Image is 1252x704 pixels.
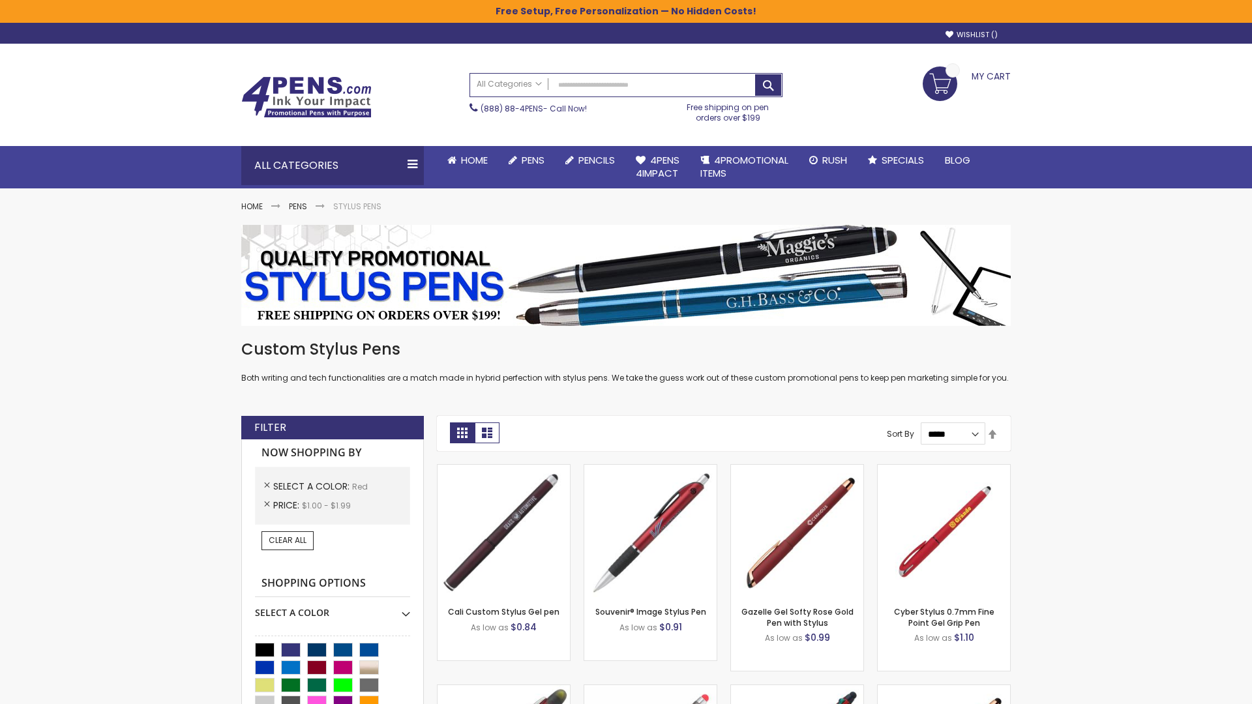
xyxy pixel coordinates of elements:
strong: Filter [254,420,286,435]
span: Blog [945,153,970,167]
a: Pencils [555,146,625,175]
a: Home [437,146,498,175]
a: All Categories [470,74,548,95]
strong: Grid [450,422,475,443]
strong: Stylus Pens [333,201,381,212]
div: All Categories [241,146,424,185]
span: $1.10 [954,631,974,644]
img: Cali Custom Stylus Gel pen-Red [438,465,570,597]
span: 4PROMOTIONAL ITEMS [700,153,788,180]
a: Gazelle Gel Softy Rose Gold Pen with Stylus-Red [731,464,863,475]
a: Specials [857,146,934,175]
a: Cali Custom Stylus Gel pen-Red [438,464,570,475]
span: $0.91 [659,621,682,634]
a: Orbitor 4 Color Assorted Ink Metallic Stylus Pens-Red [731,684,863,696]
span: Rush [822,153,847,167]
span: All Categories [477,79,542,89]
span: Pens [522,153,544,167]
img: Stylus Pens [241,225,1011,326]
a: 4Pens4impact [625,146,690,188]
div: Free shipping on pen orders over $199 [674,97,783,123]
a: Gazelle Gel Softy Rose Gold Pen with Stylus [741,606,854,628]
a: Pens [498,146,555,175]
span: As low as [471,622,509,633]
a: Cyber Stylus 0.7mm Fine Point Gel Grip Pen [894,606,994,628]
img: 4Pens Custom Pens and Promotional Products [241,76,372,118]
span: As low as [619,622,657,633]
a: Cyber Stylus 0.7mm Fine Point Gel Grip Pen-Red [878,464,1010,475]
span: Specials [882,153,924,167]
div: Select A Color [255,597,410,619]
span: Pencils [578,153,615,167]
label: Sort By [887,428,914,439]
strong: Shopping Options [255,570,410,598]
span: Red [352,481,368,492]
span: Home [461,153,488,167]
a: Cali Custom Stylus Gel pen [448,606,559,617]
span: - Call Now! [481,103,587,114]
span: Price [273,499,302,512]
span: Select A Color [273,480,352,493]
div: Both writing and tech functionalities are a match made in hybrid perfection with stylus pens. We ... [241,339,1011,384]
a: Pens [289,201,307,212]
span: $1.00 - $1.99 [302,500,351,511]
span: $0.99 [805,631,830,644]
a: Islander Softy Gel with Stylus - ColorJet Imprint-Red [584,684,717,696]
a: Souvenir® Image Stylus Pen [595,606,706,617]
img: Cyber Stylus 0.7mm Fine Point Gel Grip Pen-Red [878,465,1010,597]
a: (888) 88-4PENS [481,103,543,114]
a: Blog [934,146,981,175]
strong: Now Shopping by [255,439,410,467]
a: Souvenir® Image Stylus Pen-Red [584,464,717,475]
img: Gazelle Gel Softy Rose Gold Pen with Stylus-Red [731,465,863,597]
span: $0.84 [511,621,537,634]
img: Souvenir® Image Stylus Pen-Red [584,465,717,597]
a: Gazelle Gel Softy Rose Gold Pen with Stylus - ColorJet-Red [878,684,1010,696]
a: Rush [799,146,857,175]
a: 4PROMOTIONALITEMS [690,146,799,188]
span: As low as [765,632,803,643]
a: Souvenir® Jalan Highlighter Stylus Pen Combo-Red [438,684,570,696]
span: As low as [914,632,952,643]
a: Clear All [261,531,314,550]
span: Clear All [269,535,306,546]
a: Wishlist [946,30,998,40]
a: Home [241,201,263,212]
span: 4Pens 4impact [636,153,679,180]
h1: Custom Stylus Pens [241,339,1011,360]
